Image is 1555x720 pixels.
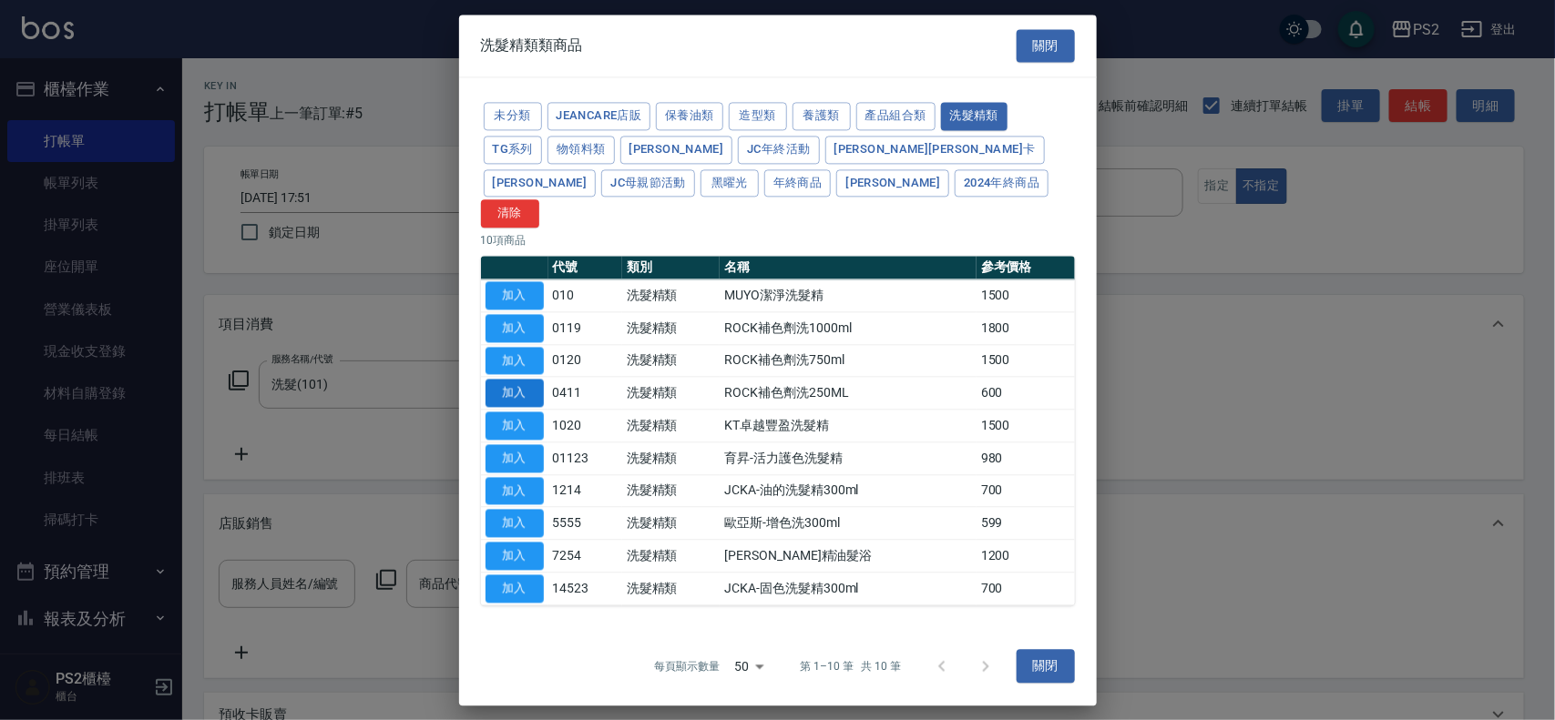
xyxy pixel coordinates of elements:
[977,312,1075,345] td: 1800
[955,169,1049,198] button: 2024年終商品
[793,102,851,130] button: 養護類
[548,540,622,573] td: 7254
[720,410,976,442] td: KT卓越豐盈洗髮精
[1017,29,1075,63] button: 關閉
[622,377,721,410] td: 洗髮精類
[825,136,1045,164] button: [PERSON_NAME][PERSON_NAME]卡
[486,574,544,603] button: 加入
[622,279,721,312] td: 洗髮精類
[800,658,901,674] p: 第 1–10 筆 共 10 筆
[622,442,721,475] td: 洗髮精類
[622,573,721,605] td: 洗髮精類
[547,102,651,130] button: JeanCare店販
[486,347,544,375] button: 加入
[977,474,1075,507] td: 700
[977,344,1075,377] td: 1500
[622,256,721,279] th: 類別
[656,102,723,130] button: 保養油類
[941,102,1008,130] button: 洗髮精類
[548,344,622,377] td: 0120
[856,102,936,130] button: 產品組合類
[720,442,976,475] td: 育昇-活力護色洗髮精
[654,658,720,674] p: 每頁顯示數量
[720,573,976,605] td: JCKA-固色洗髮精300ml
[548,279,622,312] td: 010
[486,411,544,440] button: 加入
[486,444,544,472] button: 加入
[729,102,787,130] button: 造型類
[836,169,949,198] button: [PERSON_NAME]
[548,507,622,540] td: 5555
[622,312,721,345] td: 洗髮精類
[486,281,544,309] button: 加入
[720,344,976,377] td: ROCK補色劑洗750ml
[481,200,539,228] button: 清除
[720,507,976,540] td: 歐亞斯-增色洗300ml
[720,256,976,279] th: 名稱
[701,169,759,198] button: 黑曜光
[727,642,771,691] div: 50
[486,380,544,408] button: 加入
[548,442,622,475] td: 01123
[720,312,976,345] td: ROCK補色劑洗1000ml
[977,573,1075,605] td: 700
[977,256,1075,279] th: 參考價格
[548,573,622,605] td: 14523
[484,169,597,198] button: [PERSON_NAME]
[486,314,544,342] button: 加入
[622,410,721,442] td: 洗髮精類
[977,442,1075,475] td: 980
[486,542,544,570] button: 加入
[622,540,721,573] td: 洗髮精類
[977,507,1075,540] td: 599
[484,102,542,130] button: 未分類
[620,136,733,164] button: [PERSON_NAME]
[977,540,1075,573] td: 1200
[738,136,819,164] button: JC年終活動
[977,377,1075,410] td: 600
[548,377,622,410] td: 0411
[481,36,583,55] span: 洗髮精類類商品
[720,279,976,312] td: MUYO潔淨洗髮精
[720,540,976,573] td: [PERSON_NAME]精油髮浴
[548,474,622,507] td: 1214
[548,312,622,345] td: 0119
[486,510,544,538] button: 加入
[977,410,1075,442] td: 1500
[548,410,622,442] td: 1020
[484,136,543,164] button: TG系列
[601,169,695,198] button: JC母親節活動
[764,169,832,198] button: 年終商品
[1017,650,1075,684] button: 關閉
[720,474,976,507] td: JCKA-油的洗髮精300ml
[548,256,622,279] th: 代號
[977,279,1075,312] td: 1500
[622,344,721,377] td: 洗髮精類
[481,232,1075,248] p: 10 項商品
[622,507,721,540] td: 洗髮精類
[720,377,976,410] td: ROCK補色劑洗250ML
[547,136,615,164] button: 物領料類
[486,477,544,505] button: 加入
[622,474,721,507] td: 洗髮精類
